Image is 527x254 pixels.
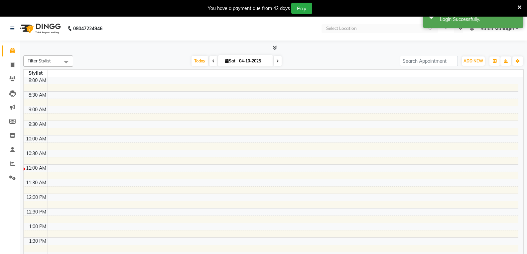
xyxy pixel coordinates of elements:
div: Stylist [24,70,48,77]
button: ADD NEW [462,56,485,66]
div: 10:30 AM [25,150,48,157]
input: 2025-10-04 [237,56,270,66]
div: 8:00 AM [27,77,48,84]
span: ADD NEW [463,58,483,63]
div: Select Location [326,25,357,32]
div: 9:30 AM [27,121,48,128]
div: 10:00 AM [25,135,48,142]
div: You have a payment due from 42 days [208,5,290,12]
div: 1:00 PM [28,223,48,230]
div: 1:30 PM [28,238,48,245]
span: Sat [223,58,237,63]
span: Salon Manager [480,25,514,32]
div: 8:30 AM [27,92,48,99]
div: 12:00 PM [25,194,48,201]
img: logo [17,19,63,38]
button: Pay [291,3,312,14]
div: Login Successfully. [440,16,518,23]
div: 12:30 PM [25,209,48,215]
span: Today [192,56,208,66]
span: Filter Stylist [28,58,51,63]
div: 11:00 AM [25,165,48,172]
b: 08047224946 [73,19,102,38]
input: Search Appointment [400,56,458,66]
div: 9:00 AM [27,106,48,113]
div: 11:30 AM [25,179,48,186]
